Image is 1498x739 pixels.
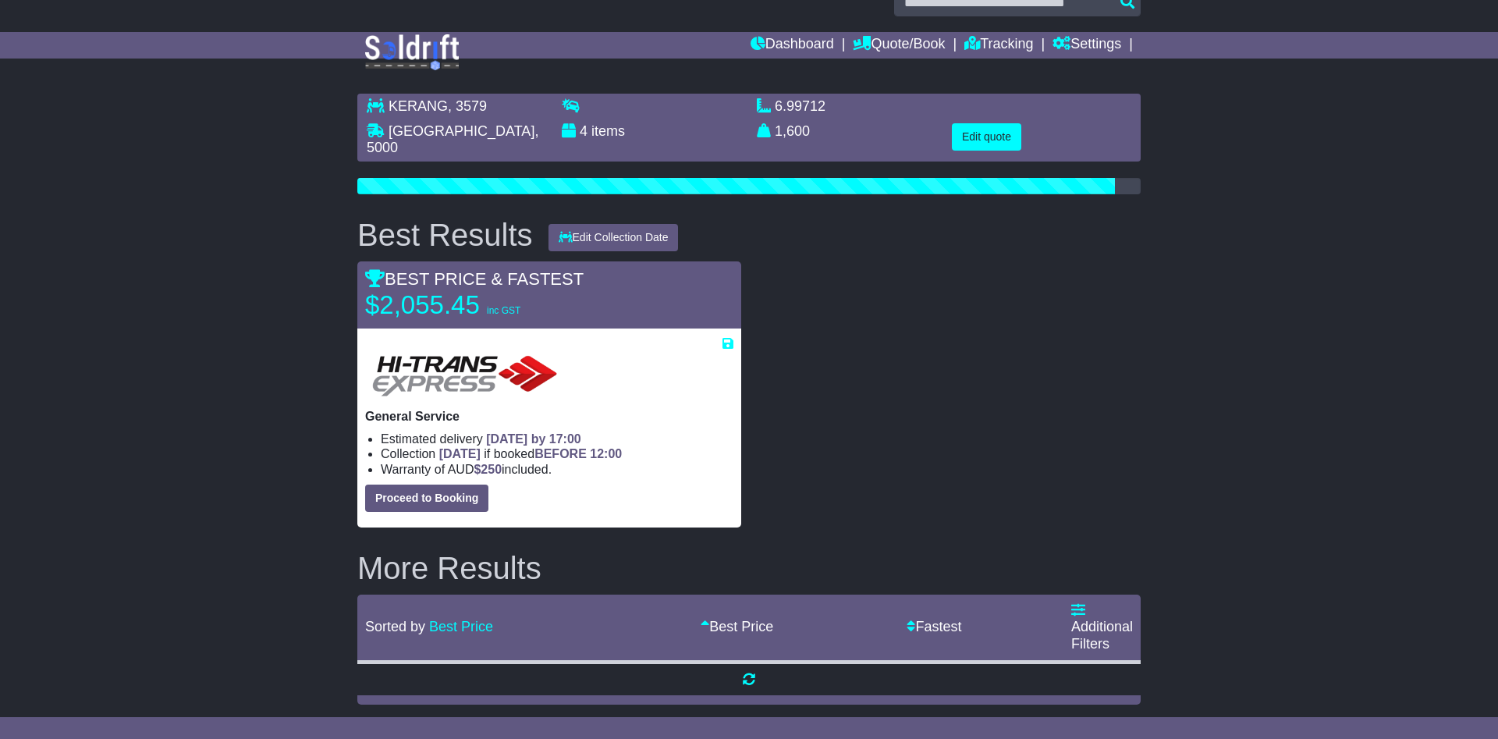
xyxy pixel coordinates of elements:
div: Best Results [350,218,541,252]
li: Collection [381,446,733,461]
img: HiTrans: General Service [365,351,565,401]
span: 1,600 [775,123,810,139]
span: items [591,123,625,139]
button: Edit Collection Date [548,224,679,251]
a: Best Price [429,619,493,634]
h2: More Results [357,551,1141,585]
a: Additional Filters [1071,602,1133,652]
span: $ [474,463,502,476]
span: inc GST [487,305,520,316]
span: 12:00 [590,447,622,460]
span: 4 [580,123,587,139]
li: Warranty of AUD included. [381,462,733,477]
span: [GEOGRAPHIC_DATA] [389,123,534,139]
a: Fastest [907,619,961,634]
a: Quote/Book [853,32,945,59]
a: Tracking [964,32,1033,59]
span: [DATE] [439,447,481,460]
a: Dashboard [751,32,834,59]
span: , 5000 [367,123,538,156]
li: Estimated delivery [381,432,733,446]
button: Proceed to Booking [365,485,488,512]
span: , 3579 [448,98,487,114]
p: $2,055.45 [365,290,560,321]
span: 6.99712 [775,98,825,114]
a: Best Price [701,619,773,634]
span: 250 [481,463,502,476]
span: Sorted by [365,619,425,634]
button: Edit quote [952,123,1021,151]
span: BEFORE [534,447,587,460]
span: KERANG [389,98,448,114]
p: General Service [365,409,733,424]
span: [DATE] by 17:00 [486,432,581,446]
a: Settings [1053,32,1121,59]
span: BEST PRICE & FASTEST [365,269,584,289]
span: if booked [439,447,622,460]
